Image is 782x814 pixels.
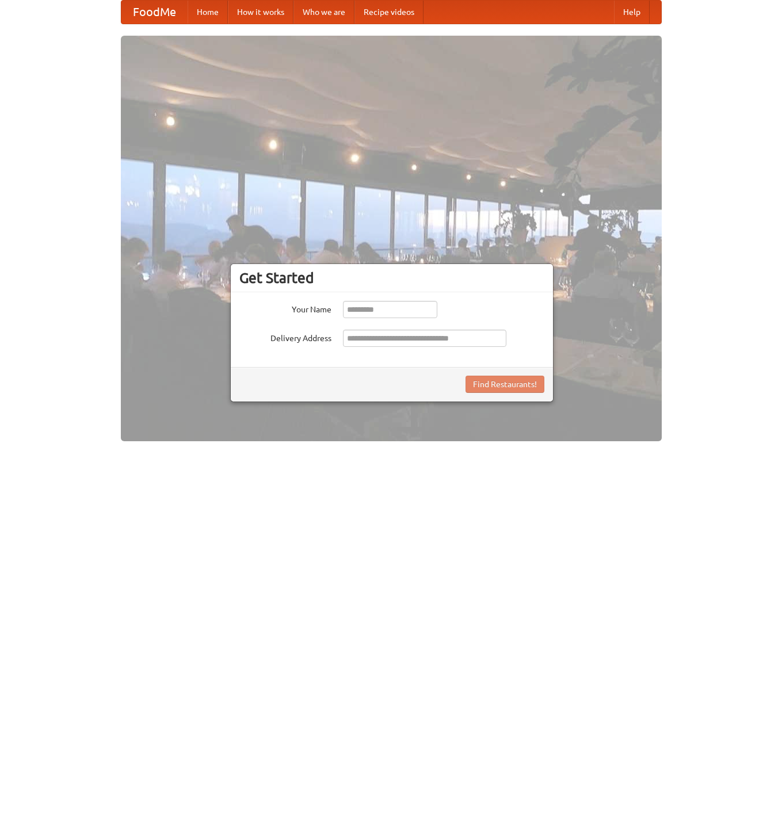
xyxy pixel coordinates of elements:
[466,376,544,393] button: Find Restaurants!
[239,269,544,286] h3: Get Started
[188,1,228,24] a: Home
[239,330,331,344] label: Delivery Address
[293,1,354,24] a: Who we are
[121,1,188,24] a: FoodMe
[239,301,331,315] label: Your Name
[614,1,650,24] a: Help
[228,1,293,24] a: How it works
[354,1,424,24] a: Recipe videos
